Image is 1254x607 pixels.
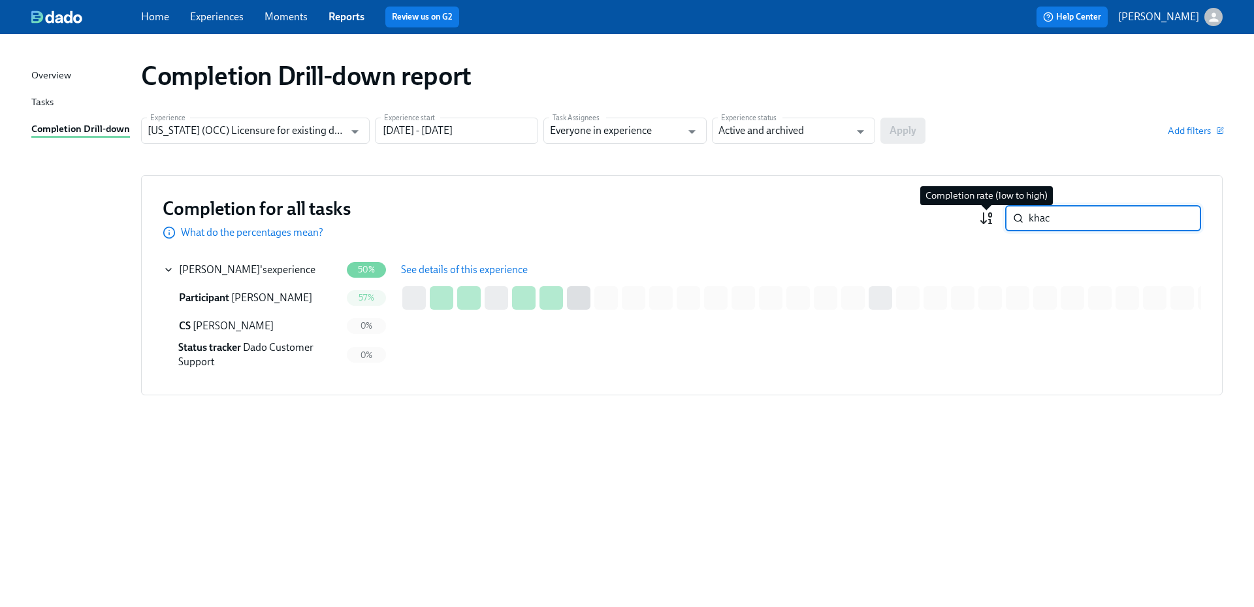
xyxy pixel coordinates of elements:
span: 0% [353,321,380,331]
button: Open [682,122,702,142]
div: 's experience [179,263,315,277]
a: Overview [31,68,131,84]
span: See details of this experience [401,263,528,276]
span: Participant [179,291,229,304]
a: Completion Drill-down [31,122,131,138]
h1: Completion Drill-down report [141,60,472,91]
span: [PERSON_NAME] [179,263,260,276]
div: Status tracker Dado Customer Support [163,340,341,369]
span: 50% [350,265,383,274]
a: Tasks [31,95,131,111]
div: Overview [31,68,71,84]
div: Tasks [31,95,54,111]
span: Status tracker [178,341,241,353]
p: [PERSON_NAME] [1118,10,1199,24]
button: Open [345,122,365,142]
button: [PERSON_NAME] [1118,8,1223,26]
img: dado [31,10,82,24]
span: Dado Customer Support [178,341,313,368]
button: Add filters [1168,124,1223,137]
button: Help Center [1037,7,1108,27]
a: Reports [329,10,364,23]
h3: Completion for all tasks [163,197,351,220]
button: Open [850,122,871,142]
span: Help Center [1043,10,1101,24]
div: Completion Drill-down [31,122,130,138]
div: [PERSON_NAME]'sexperience [163,257,341,283]
span: 0% [353,350,380,360]
a: Experiences [190,10,244,23]
a: Review us on G2 [392,10,453,24]
button: See details of this experience [392,257,537,283]
p: What do the percentages mean? [181,225,323,240]
input: Search by name [1029,205,1201,231]
button: Review us on G2 [385,7,459,27]
span: [PERSON_NAME] [231,291,312,304]
span: [PERSON_NAME] [193,320,274,332]
a: Home [141,10,169,23]
div: Participant [PERSON_NAME] [163,285,341,311]
a: Moments [265,10,308,23]
div: CS [PERSON_NAME] [163,313,341,339]
span: 57% [351,293,382,303]
span: Credentialing Specialist [179,320,191,332]
a: dado [31,10,141,24]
